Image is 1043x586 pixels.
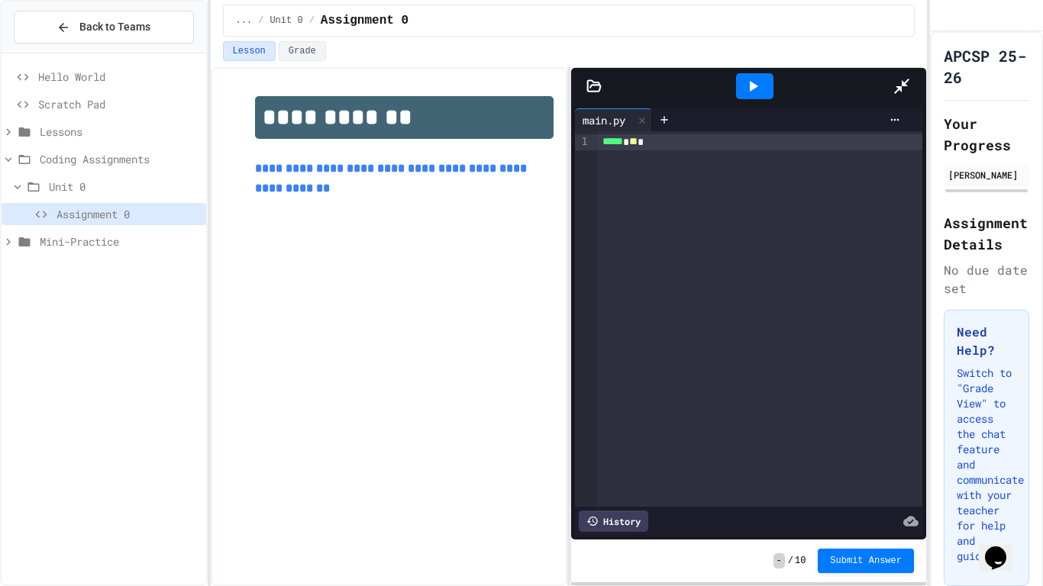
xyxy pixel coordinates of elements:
span: / [258,14,263,27]
span: Submit Answer [830,555,902,567]
h2: Your Progress [944,113,1029,156]
span: Unit 0 [270,14,302,27]
button: Back to Teams [14,11,194,43]
button: Lesson [223,41,276,61]
h3: Need Help? [957,323,1016,359]
h1: APCSP 25-26 [944,45,1029,88]
p: Switch to "Grade View" to access the chat feature and communicate with your teacher for help and ... [957,365,1016,564]
div: [PERSON_NAME] [948,168,1025,182]
div: History [579,510,648,532]
span: ... [236,14,253,27]
span: Scratch Pad [38,96,200,112]
span: 10 [795,555,806,567]
div: main.py [575,108,652,131]
div: 1 [575,134,590,150]
button: Grade [279,41,326,61]
iframe: chat widget [979,525,1028,571]
span: Mini-Practice [40,233,200,250]
span: / [788,555,793,567]
span: Unit 0 [49,179,200,195]
span: Lessons [40,124,200,140]
span: / [309,14,315,27]
span: Back to Teams [79,19,150,35]
span: Assignment 0 [321,11,408,30]
h2: Assignment Details [944,212,1029,255]
div: No due date set [944,261,1029,298]
span: Assignment 0 [57,206,200,222]
span: Coding Assignments [40,151,200,167]
button: Submit Answer [818,549,914,573]
span: - [773,553,785,568]
span: Hello World [38,69,200,85]
div: main.py [575,112,633,128]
